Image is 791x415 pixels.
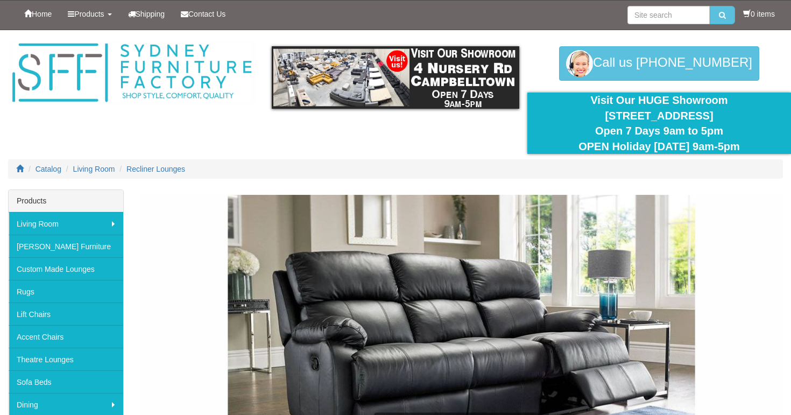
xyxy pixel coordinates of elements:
input: Site search [627,6,710,24]
a: Home [16,1,60,27]
a: Products [60,1,119,27]
a: Accent Chairs [9,325,123,348]
a: Catalog [36,165,61,173]
a: Sofa Beds [9,370,123,393]
a: Shipping [120,1,173,27]
a: Rugs [9,280,123,303]
div: Products [9,190,123,212]
img: showroom.gif [272,46,519,109]
div: Visit Our HUGE Showroom [STREET_ADDRESS] Open 7 Days 9am to 5pm OPEN Holiday [DATE] 9am-5pm [535,93,783,154]
li: 0 items [743,9,775,19]
span: Home [32,10,52,18]
span: Contact Us [188,10,225,18]
span: Products [74,10,104,18]
a: [PERSON_NAME] Furniture [9,235,123,257]
a: Theatre Lounges [9,348,123,370]
img: Sydney Furniture Factory [8,41,256,105]
a: Recliner Lounges [126,165,185,173]
span: Shipping [136,10,165,18]
a: Living Room [9,212,123,235]
a: Living Room [73,165,115,173]
a: Contact Us [173,1,234,27]
a: Custom Made Lounges [9,257,123,280]
a: Lift Chairs [9,303,123,325]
